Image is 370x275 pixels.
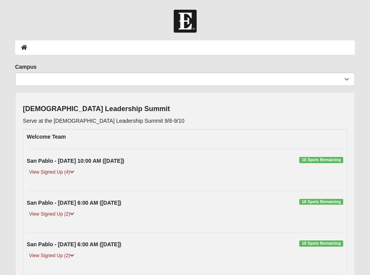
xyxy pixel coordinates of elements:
h4: [DEMOGRAPHIC_DATA] Leadership Summit [23,105,185,113]
span: 18 Spots Remaining [299,240,343,247]
strong: Welcome Team [27,134,66,140]
strong: San Pablo - [DATE] 10:00 AM ([DATE]) [27,158,124,164]
img: Church of Eleven22 Logo [174,10,197,33]
a: View Signed Up (2) [27,252,77,260]
label: Campus [15,63,37,71]
span: 16 Spots Remaining [299,157,343,163]
a: View Signed Up (2) [27,210,77,218]
a: View Signed Up (4) [27,168,77,176]
strong: San Pablo - [DATE] 6:00 AM ([DATE]) [27,241,121,247]
strong: San Pablo - [DATE] 6:00 AM ([DATE]) [27,200,121,206]
span: 18 Spots Remaining [299,199,343,205]
p: Serve at the [DEMOGRAPHIC_DATA] Leadership Summit 9/8-9/10 [23,117,185,125]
